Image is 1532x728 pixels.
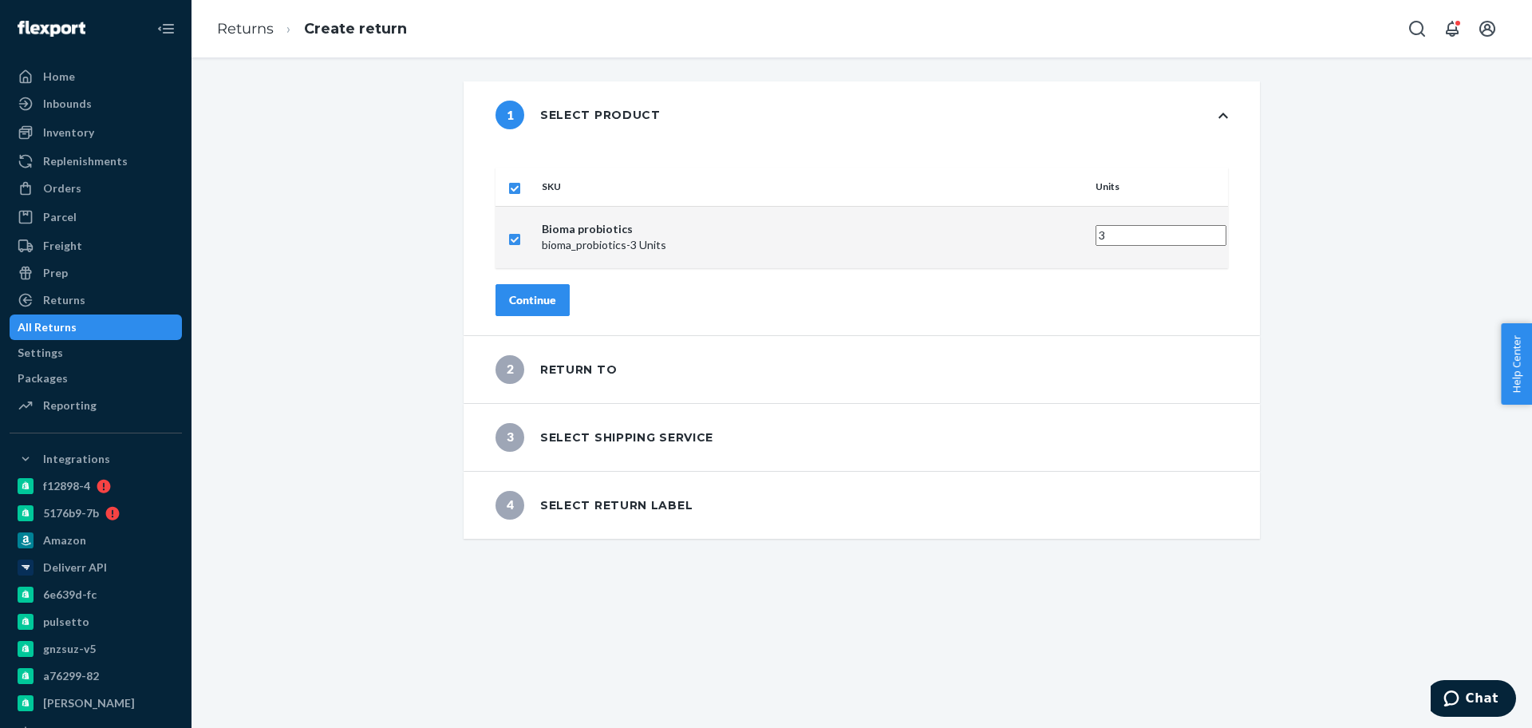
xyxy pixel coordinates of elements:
[496,355,617,384] div: Return to
[18,345,63,361] div: Settings
[43,641,96,657] div: gnzsuz-v5
[43,695,135,711] div: [PERSON_NAME]
[10,690,182,716] a: [PERSON_NAME]
[10,609,182,635] a: pulsetto
[10,473,182,499] a: f12898-4
[43,451,110,467] div: Integrations
[43,614,89,630] div: pulsetto
[10,233,182,259] a: Freight
[1471,13,1503,45] button: Open account menu
[43,668,99,684] div: a76299-82
[10,287,182,313] a: Returns
[43,532,86,548] div: Amazon
[204,6,420,53] ol: breadcrumbs
[1089,168,1228,206] th: Units
[18,319,77,335] div: All Returns
[43,153,128,169] div: Replenishments
[43,587,97,603] div: 6e639d-fc
[10,120,182,145] a: Inventory
[496,355,524,384] span: 2
[10,393,182,418] a: Reporting
[43,180,81,196] div: Orders
[1501,323,1532,405] button: Help Center
[1096,225,1226,246] input: Enter quantity
[10,91,182,117] a: Inbounds
[217,20,274,38] a: Returns
[10,315,182,340] a: All Returns
[43,398,97,413] div: Reporting
[43,292,85,308] div: Returns
[43,505,99,521] div: 5176b9-7b
[43,560,107,576] div: Deliverr API
[43,209,77,225] div: Parcel
[43,96,92,112] div: Inbounds
[10,366,182,391] a: Packages
[1431,680,1516,720] iframe: Opens a widget where you can chat to one of our agents
[496,423,713,452] div: Select shipping service
[542,237,1083,253] p: bioma_probiotics - 3 Units
[43,265,68,281] div: Prep
[10,528,182,553] a: Amazon
[43,478,90,494] div: f12898-4
[496,284,570,316] button: Continue
[496,101,524,129] span: 1
[10,636,182,662] a: gnzsuz-v5
[535,168,1089,206] th: SKU
[496,101,661,129] div: Select product
[18,370,68,386] div: Packages
[496,491,524,520] span: 4
[43,125,94,140] div: Inventory
[10,260,182,286] a: Prep
[10,340,182,366] a: Settings
[10,148,182,174] a: Replenishments
[10,446,182,472] button: Integrations
[10,500,182,526] a: 5176b9-7b
[150,13,182,45] button: Close Navigation
[542,221,1083,237] p: Bioma probiotics
[1401,13,1433,45] button: Open Search Box
[509,292,556,308] div: Continue
[10,64,182,89] a: Home
[496,491,693,520] div: Select return label
[18,21,85,37] img: Flexport logo
[1436,13,1468,45] button: Open notifications
[10,555,182,580] a: Deliverr API
[43,238,82,254] div: Freight
[43,69,75,85] div: Home
[10,204,182,230] a: Parcel
[496,423,524,452] span: 3
[10,663,182,689] a: a76299-82
[304,20,407,38] a: Create return
[10,176,182,201] a: Orders
[10,582,182,607] a: 6e639d-fc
